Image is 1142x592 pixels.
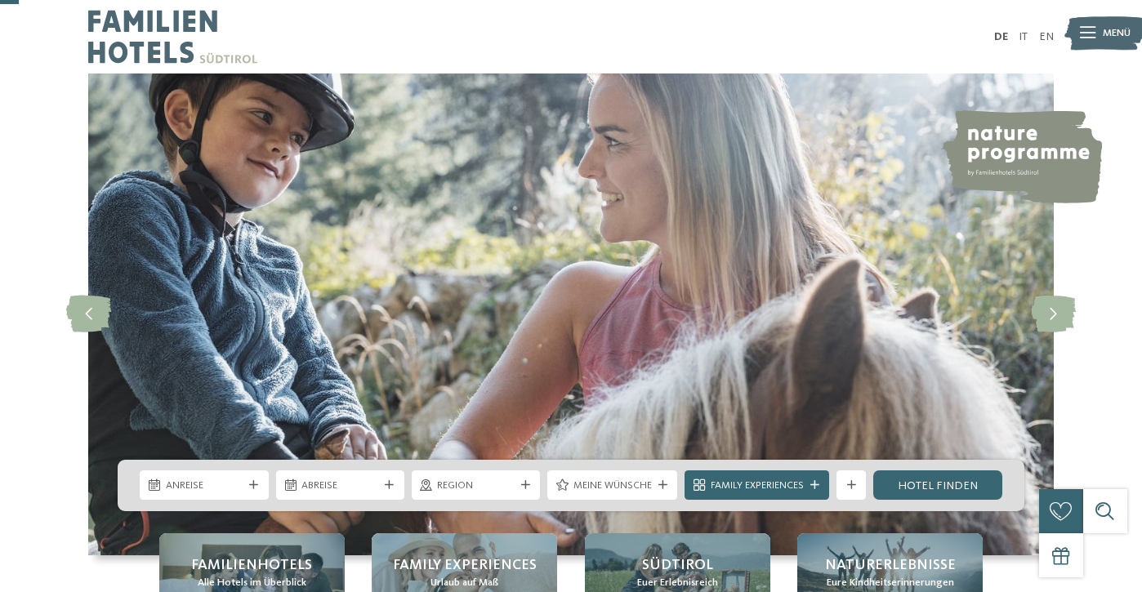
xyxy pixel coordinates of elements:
span: Region [437,478,514,493]
span: Naturerlebnisse [825,555,956,576]
img: Familienhotels Südtirol: The happy family places [88,73,1054,555]
a: DE [994,31,1008,42]
a: EN [1039,31,1054,42]
span: Meine Wünsche [573,478,652,493]
span: Anreise [166,478,243,493]
span: Eure Kindheitserinnerungen [827,576,954,590]
span: Family Experiences [711,478,804,493]
span: Abreise [301,478,378,493]
span: Alle Hotels im Überblick [198,576,306,590]
img: nature programme by Familienhotels Südtirol [940,110,1102,203]
a: Hotel finden [873,470,1001,500]
span: Menü [1103,26,1131,41]
span: Südtirol [642,555,713,576]
a: IT [1019,31,1028,42]
span: Family Experiences [393,555,537,576]
span: Familienhotels [191,555,312,576]
span: Euer Erlebnisreich [637,576,718,590]
span: Urlaub auf Maß [430,576,498,590]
